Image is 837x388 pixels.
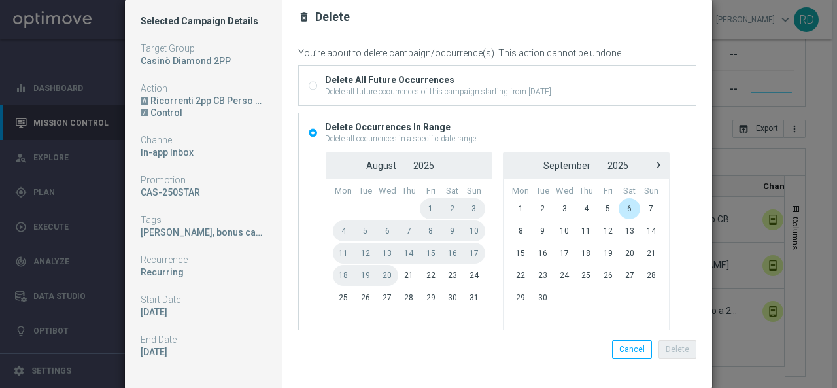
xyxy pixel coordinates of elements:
th: weekday [597,186,619,197]
span: 29 [420,287,441,308]
div: Tags [141,214,266,226]
div: You’re about to delete campaign/occurrence(s). This action cannot be undone. [298,48,696,59]
span: 23 [532,265,553,286]
th: weekday [640,186,662,197]
div: A [141,97,148,105]
span: 8 [420,220,441,241]
span: 30 [441,287,463,308]
button: September [535,157,599,174]
span: 2 [532,198,553,219]
span: 27 [376,287,398,308]
span: 31 [463,287,485,308]
span: 10 [463,220,485,241]
th: weekday [420,186,441,197]
div: End Date [141,334,266,345]
span: 26 [597,265,619,286]
span: 28 [640,265,662,286]
th: weekday [398,186,420,197]
div: / [141,109,148,116]
div: Action [141,82,266,94]
th: weekday [354,186,376,197]
button: 2025 [405,157,443,174]
span: 9 [441,220,463,241]
h1: Selected Campaign Details [141,15,266,27]
button: Cancel [612,340,652,359]
span: 26 [354,287,376,308]
th: weekday [510,186,532,197]
span: › [650,156,667,173]
div: Start Date [141,294,266,306]
div: cb perso, bonus cash, up-selling, star, casino [141,226,266,238]
div: Delete all occurrences in a specific date range [325,133,476,145]
span: 27 [619,265,640,286]
span: 24 [463,265,485,286]
span: 14 [640,220,662,241]
span: 15 [510,243,532,264]
span: 5 [354,220,376,241]
span: 20 [376,265,398,286]
button: › [649,157,666,174]
span: 15 [420,243,441,264]
span: 10 [553,220,575,241]
div: DN [141,107,266,118]
span: 22 [510,265,532,286]
button: August [358,157,405,174]
th: weekday [441,186,463,197]
span: 25 [575,265,597,286]
th: weekday [333,186,355,197]
h2: Delete [315,9,350,25]
span: 12 [354,243,376,264]
span: 6 [619,198,640,219]
bs-daterangepicker-inline-container: calendar [326,152,670,338]
span: 19 [354,265,376,286]
span: 16 [532,243,553,264]
div: Recurrence [141,254,266,266]
div: Delete All Future Occurrences [325,74,551,86]
span: 29 [510,287,532,308]
span: 25 [333,287,355,308]
span: 20 [619,243,640,264]
div: Delete all future occurrences of this campaign starting from [DATE] [325,86,551,97]
span: 16 [441,243,463,264]
span: 6 [376,220,398,241]
th: weekday [376,186,398,197]
th: weekday [575,186,597,197]
span: 5 [597,198,619,219]
div: Delete Occurrences In Range [325,121,476,133]
span: 2025 [607,160,628,171]
span: 2025 [413,160,434,171]
div: 09 Aug 2025, Saturday [141,306,266,318]
span: 4 [575,198,597,219]
span: 8 [510,220,532,241]
div: Promotion [141,174,266,186]
span: 1 [420,198,441,219]
div: Channel [141,134,266,146]
span: 18 [575,243,597,264]
span: 2 [441,198,463,219]
button: 2025 [599,157,637,174]
span: 11 [333,243,355,264]
bs-datepicker-navigation-view: ​ ​ ​ [506,157,666,174]
span: September [543,160,590,171]
span: 19 [597,243,619,264]
span: 3 [553,198,575,219]
span: 9 [532,220,553,241]
div: Ricorrenti 2pp CB Perso 25% 250/2gg [150,95,266,107]
span: 11 [575,220,597,241]
span: 21 [398,265,420,286]
span: 1 [510,198,532,219]
span: 23 [441,265,463,286]
span: 18 [333,265,355,286]
span: 17 [463,243,485,264]
span: 17 [553,243,575,264]
div: Control [150,107,266,118]
div: Target Group [141,43,266,54]
i: delete_forever [298,11,310,23]
div: Recurring [141,266,266,278]
span: 22 [420,265,441,286]
th: weekday [553,186,575,197]
span: 30 [532,287,553,308]
span: 21 [640,243,662,264]
bs-datepicker-navigation-view: ​ ​ ​ [329,157,489,174]
span: 12 [597,220,619,241]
